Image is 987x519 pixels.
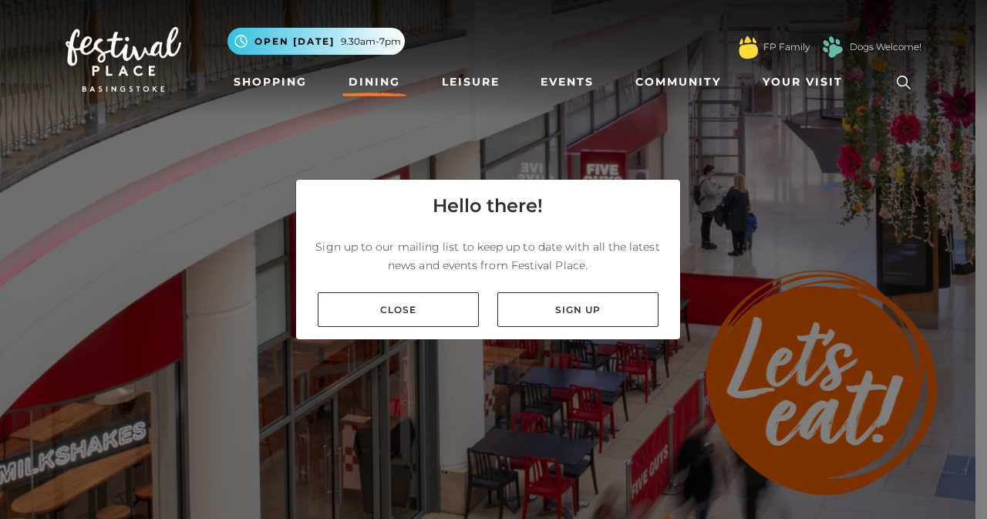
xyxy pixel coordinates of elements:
a: Leisure [436,68,506,96]
a: Dining [342,68,406,96]
button: Open [DATE] 9.30am-7pm [227,28,405,55]
p: Sign up to our mailing list to keep up to date with all the latest news and events from Festival ... [308,238,668,275]
a: Events [534,68,600,96]
a: Close [318,292,479,327]
h4: Hello there! [433,192,543,220]
span: Open [DATE] [254,35,335,49]
a: Your Visit [756,68,857,96]
img: Festival Place Logo [66,27,181,92]
a: Dogs Welcome! [850,40,921,54]
a: Community [629,68,727,96]
a: FP Family [763,40,810,54]
a: Sign up [497,292,659,327]
a: Shopping [227,68,313,96]
span: Your Visit [763,74,843,90]
span: 9.30am-7pm [341,35,401,49]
